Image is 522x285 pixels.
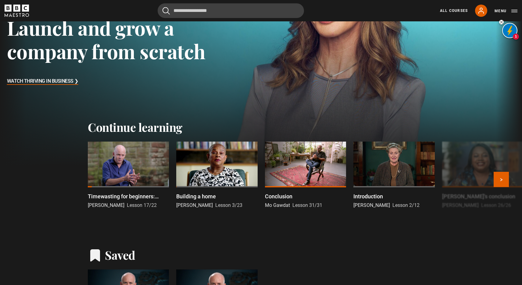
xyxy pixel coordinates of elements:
[440,8,468,13] a: All Courses
[265,202,290,208] span: Mo Gawdat
[176,142,257,209] a: Building a home [PERSON_NAME] Lesson 3/23
[215,202,242,208] span: Lesson 3/23
[163,7,170,15] button: Submit the search query
[481,202,511,208] span: Lesson 26/26
[495,8,517,14] button: Toggle navigation
[265,142,346,209] a: Conclusion Mo Gawdat Lesson 31/31
[88,202,124,208] span: [PERSON_NAME]
[88,192,169,200] p: Timewasting for beginners: Hobbies and the radicalism of rest
[392,202,420,208] span: Lesson 2/12
[176,202,213,208] span: [PERSON_NAME]
[88,142,169,209] a: Timewasting for beginners: Hobbies and the radicalism of rest [PERSON_NAME] Lesson 17/22
[292,202,322,208] span: Lesson 31/31
[353,142,434,209] a: Introduction [PERSON_NAME] Lesson 2/12
[353,192,383,200] p: Introduction
[176,192,216,200] p: Building a home
[265,192,292,200] p: Conclusion
[353,202,390,208] span: [PERSON_NAME]
[7,16,209,63] h3: Launch and grow a company from scratch
[5,5,29,17] svg: BBC Maestro
[442,192,515,200] p: [PERSON_NAME]'s conclusion
[158,3,304,18] input: Search
[88,120,434,134] h2: Continue learning
[442,202,479,208] span: [PERSON_NAME]
[7,77,78,86] h3: Watch Thriving in Business ❯
[127,202,157,208] span: Lesson 17/22
[105,248,135,262] h2: Saved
